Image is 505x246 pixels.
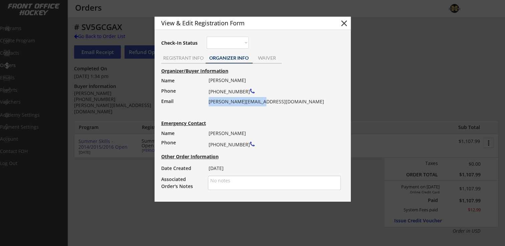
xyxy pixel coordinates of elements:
[253,56,282,60] div: WAIVER
[209,76,336,106] div: [PERSON_NAME] [PHONE_NUMBER] [PERSON_NAME][EMAIL_ADDRESS][DOMAIN_NAME]
[161,164,202,173] div: Date Created
[161,56,206,60] div: REGISTRANT INFO
[161,76,202,117] div: Name Phone Email
[161,129,202,147] div: Name Phone
[161,69,347,73] div: Organizer/Buyer Information
[206,56,253,60] div: ORGANIZER INFO
[161,20,327,26] div: View & Edit Registration Form
[161,121,212,126] div: Emergency Contact
[161,41,199,45] div: Check-In Status
[209,129,336,150] div: [PERSON_NAME] [PHONE_NUMBER]
[209,164,336,173] div: [DATE]
[161,154,347,159] div: Other Order Information
[339,18,349,28] button: close
[161,176,202,190] div: Associated Order's Notes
